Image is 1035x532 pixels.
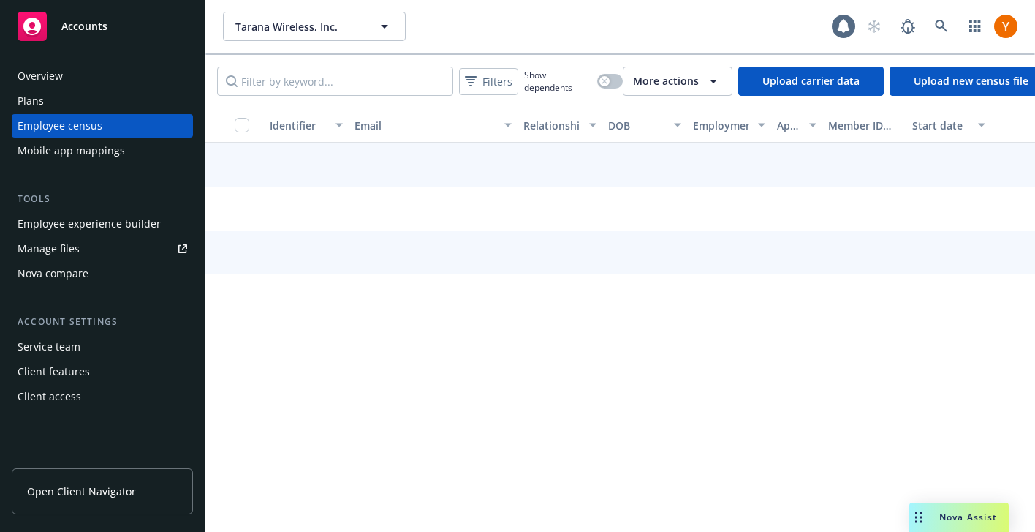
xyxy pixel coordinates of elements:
[602,108,687,143] button: DOB
[18,139,125,162] div: Mobile app mappings
[349,108,517,143] button: Email
[235,118,249,132] input: Select all
[12,262,193,285] a: Nova compare
[18,64,63,88] div: Overview
[12,64,193,88] a: Overview
[61,20,107,32] span: Accounts
[223,12,406,41] button: Tarana Wireless, Inc.
[18,114,102,138] div: Employee census
[12,212,193,236] a: Employee experience builder
[687,108,772,143] button: Employment
[906,108,991,143] button: Start date
[12,335,193,359] a: Service team
[12,385,193,408] a: Client access
[738,67,884,96] a: Upload carrier data
[12,315,193,329] div: Account settings
[18,89,44,113] div: Plans
[909,503,928,532] div: Drag to move
[217,67,453,96] input: Filter by keyword...
[18,360,90,383] div: Client features
[18,335,80,359] div: Service team
[12,360,193,383] a: Client features
[12,139,193,162] a: Mobile app mappings
[12,192,193,206] div: Tools
[459,68,518,95] button: Filters
[524,69,591,94] span: Show dependents
[994,15,1017,38] img: photo
[18,212,161,236] div: Employee experience builder
[27,484,136,499] span: Open Client Navigator
[523,118,580,133] div: Relationship
[12,6,193,47] a: Accounts
[822,108,907,143] button: Member ID status
[355,118,496,133] div: Email
[893,12,922,41] a: Report a Bug
[18,385,81,408] div: Client access
[912,118,969,133] div: Start date
[693,118,750,133] div: Employment
[462,71,515,92] span: Filters
[12,89,193,113] a: Plans
[18,262,88,285] div: Nova compare
[771,108,822,143] button: App status
[860,12,889,41] a: Start snowing
[517,108,602,143] button: Relationship
[960,12,990,41] a: Switch app
[939,511,997,523] span: Nova Assist
[18,237,80,261] div: Manage files
[927,12,956,41] a: Search
[12,114,193,138] a: Employee census
[12,237,193,261] a: Manage files
[482,74,512,89] span: Filters
[264,108,349,143] button: Identifier
[633,74,699,89] span: More actions
[623,67,732,96] button: More actions
[608,118,665,133] div: DOB
[235,19,362,34] span: Tarana Wireless, Inc.
[909,503,1009,532] button: Nova Assist
[777,118,800,133] div: App status
[828,118,901,133] div: Member ID status
[270,118,327,133] div: Identifier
